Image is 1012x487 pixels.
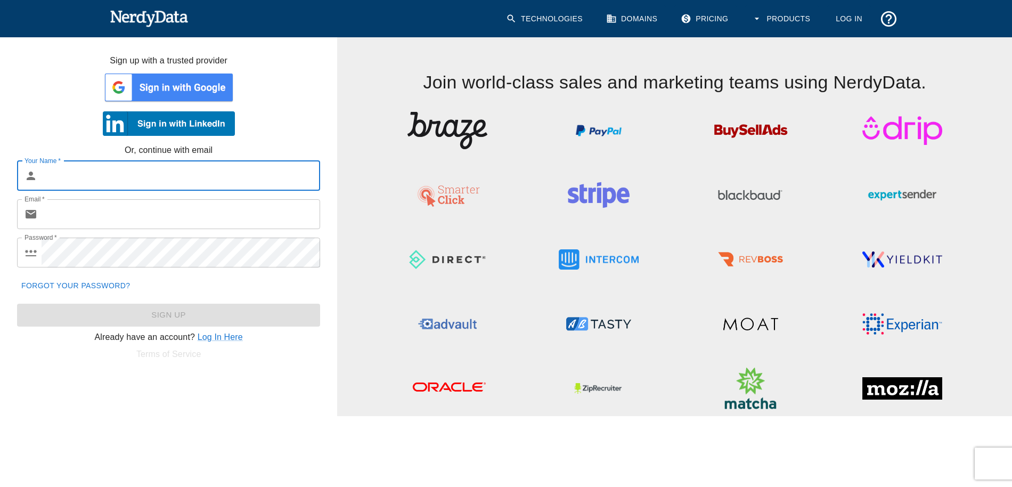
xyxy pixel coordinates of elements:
[407,236,487,283] img: Direct
[711,236,790,283] img: RevBoss
[711,364,790,412] img: Matcha
[25,233,57,242] label: Password
[745,5,819,33] button: Products
[136,350,201,359] a: Terms of Service
[25,156,61,165] label: Your Name
[559,236,639,283] img: Intercom
[600,5,666,33] a: Domains
[559,364,639,412] img: ZipRecruiter
[559,300,639,348] img: ABTasty
[827,5,871,33] a: Log In
[500,5,591,33] a: Technologies
[407,171,487,219] img: SmarterClick
[862,300,942,348] img: Experian
[711,107,790,155] img: BuySellAds
[407,107,487,155] img: Braze
[559,171,639,219] img: Stripe
[371,37,978,94] h4: Join world-class sales and marketing teams using NerdyData.
[407,364,487,412] img: Oracle
[862,107,942,155] img: Drip
[17,276,134,296] a: Forgot your password?
[198,332,243,342] a: Log In Here
[407,300,487,348] img: Advault
[559,107,639,155] img: PayPal
[862,236,942,283] img: YieldKit
[25,194,45,204] label: Email
[110,7,188,29] img: NerdyData.com
[875,5,902,33] button: Support and Documentation
[711,300,790,348] img: Moat
[862,171,942,219] img: ExpertSender
[674,5,737,33] a: Pricing
[711,171,790,219] img: Blackbaud
[862,364,942,412] img: Mozilla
